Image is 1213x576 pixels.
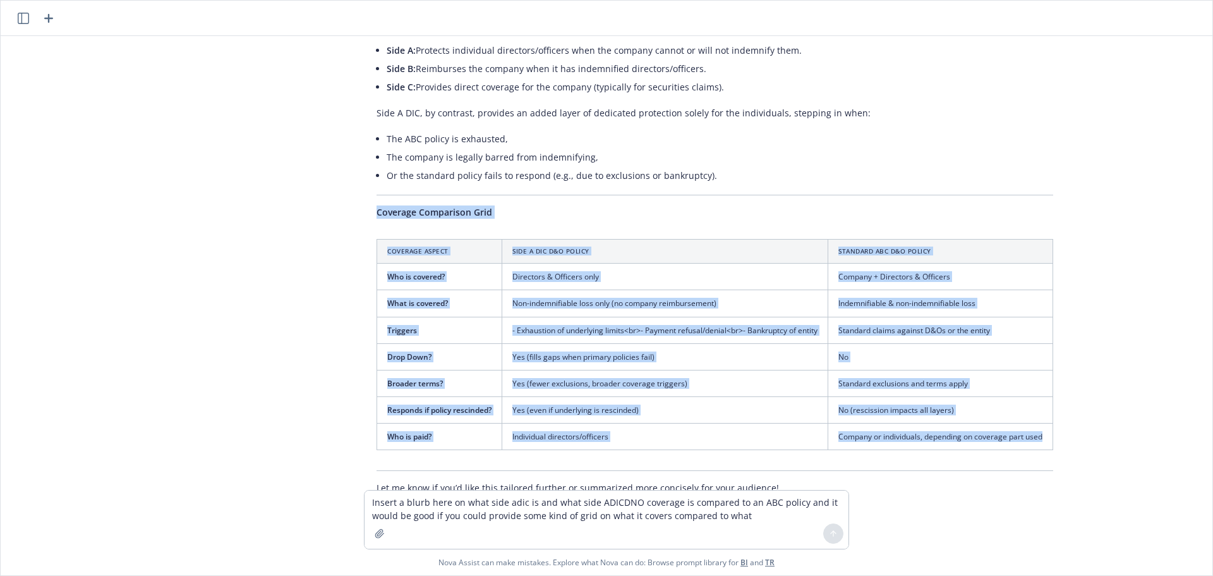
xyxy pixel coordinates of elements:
li: Reimburses the company when it has indemnified directors/officers. [387,59,1053,78]
td: Company + Directors & Officers [828,264,1053,290]
td: Yes (even if underlying is rescinded) [502,397,828,424]
li: Provides direct coverage for the company (typically for securities claims). [387,78,1053,96]
th: Side A DIC D&O Policy [502,240,828,264]
span: Side A: [387,44,416,56]
span: Who is paid? [387,431,431,442]
span: Side B: [387,63,416,75]
td: Non-indemnifiable loss only (no company reimbursement) [502,290,828,317]
span: Coverage Comparison Grid [377,206,492,218]
td: Individual directors/officers [502,424,828,450]
a: BI [740,557,748,568]
span: Responds if policy rescinded? [387,405,492,415]
p: Side A DIC, by contrast, provides an added layer of dedicated protection solely for the individua... [377,106,1053,119]
td: No [828,343,1053,370]
td: Directors & Officers only [502,264,828,290]
td: Standard claims against D&Os or the entity [828,317,1053,343]
li: Or the standard policy fails to respond (e.g., due to exclusions or bankruptcy). [387,166,1053,185]
p: Let me know if you’d like this tailored further or summarized more concisely for your audience! [377,481,1053,494]
span: Drop Down? [387,352,431,362]
span: Side C: [387,81,416,93]
span: Who is covered? [387,271,445,282]
a: TR [765,557,775,568]
td: Indemnifiable & non-indemnifiable loss [828,290,1053,317]
td: Yes (fewer exclusions, broader coverage triggers) [502,370,828,396]
li: The company is legally barred from indemnifying, [387,148,1053,166]
span: Broader terms? [387,378,443,389]
li: Protects individual directors/officers when the company cannot or will not indemnify them. [387,41,1053,59]
td: Yes (fills gaps when primary policies fail) [502,343,828,370]
li: The ABC policy is exhausted, [387,130,1053,148]
span: What is covered? [387,298,448,309]
th: Standard ABC D&O Policy [828,240,1053,264]
td: Company or individuals, depending on coverage part used [828,424,1053,450]
td: - Exhaustion of underlying limits <br> - Payment refusal/denial <br> - Bankruptcy of entity [502,317,828,343]
td: Standard exclusions and terms apply [828,370,1053,396]
span: Nova Assist can make mistakes. Explore what Nova can do: Browse prompt library for and [6,549,1207,575]
th: Coverage Aspect [377,240,502,264]
td: No (rescission impacts all layers) [828,397,1053,424]
span: Triggers [387,325,417,336]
